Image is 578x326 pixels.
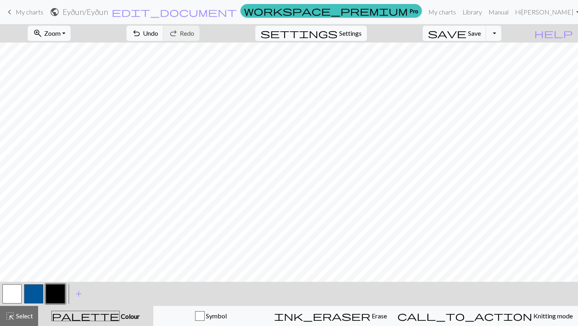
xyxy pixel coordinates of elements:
span: Settings [339,29,362,38]
button: Zoom [28,26,71,41]
span: ink_eraser [274,310,370,322]
a: Library [459,4,485,20]
span: workspace_premium [244,5,408,16]
button: SettingsSettings [255,26,367,41]
span: save [428,28,466,39]
button: Save [423,26,486,41]
span: edit_document [112,6,237,18]
i: Settings [261,29,338,38]
h2: Eyðun / Eyðun [63,7,108,16]
span: Save [468,29,481,37]
button: Symbol [153,306,269,326]
a: Pro [240,4,422,18]
span: add [74,288,83,300]
span: Select [15,312,33,320]
button: Undo [126,26,164,41]
span: palette [52,310,119,322]
span: Erase [370,312,387,320]
button: Knitting mode [392,306,578,326]
span: Zoom [44,29,61,37]
span: My charts [16,8,43,16]
span: public [50,6,59,18]
span: help [534,28,573,39]
span: zoom_in [33,28,43,39]
span: Knitting mode [532,312,573,320]
a: My charts [5,5,43,19]
a: Manual [485,4,512,20]
a: My charts [425,4,459,20]
span: highlight_alt [5,310,15,322]
span: undo [132,28,141,39]
span: Colour [120,312,140,320]
button: Colour [38,306,153,326]
span: Symbol [205,312,227,320]
span: settings [261,28,338,39]
span: keyboard_arrow_left [5,6,14,18]
span: call_to_action [397,310,532,322]
button: Erase [269,306,392,326]
span: Undo [143,29,158,37]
